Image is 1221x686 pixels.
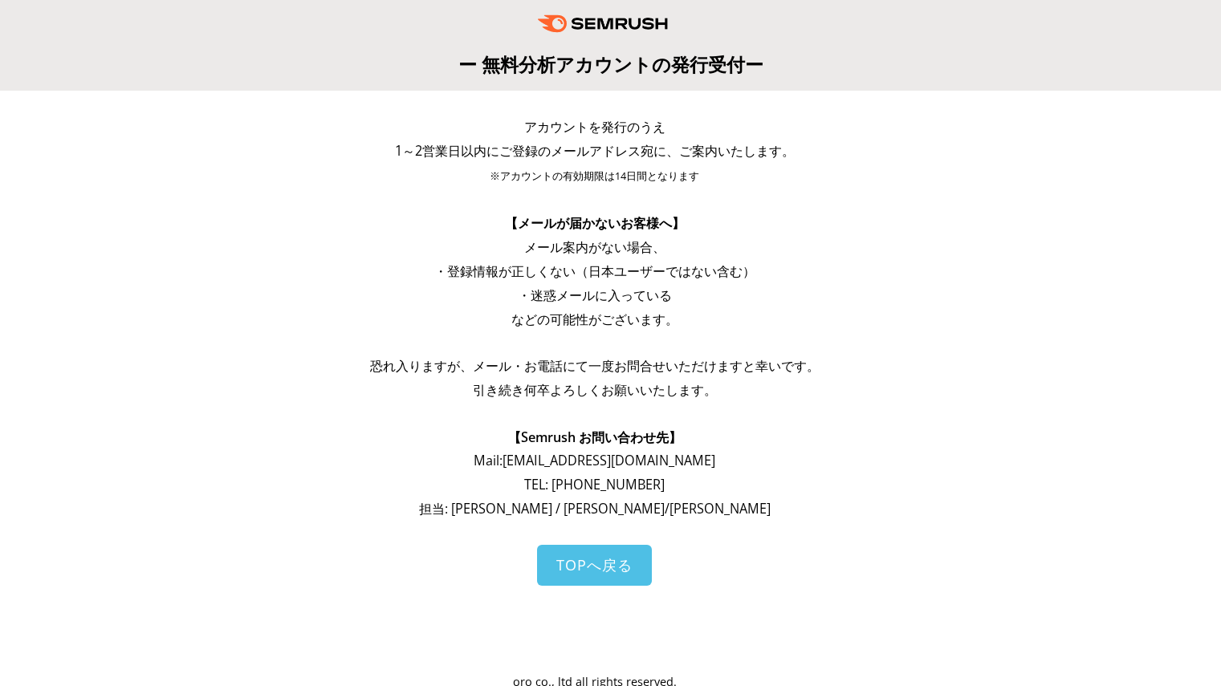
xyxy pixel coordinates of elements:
span: TEL: [PHONE_NUMBER] [524,476,665,493]
span: などの可能性がございます。 [511,311,678,328]
span: 恐れ入りますが、メール・お電話にて一度お問合せいただけますと幸いです。 [370,357,820,375]
span: TOPへ戻る [556,555,633,574]
span: ・迷惑メールに入っている [518,286,672,304]
span: 1～2営業日以内にご登録のメールアドレス宛に、ご案内いたします。 [395,142,795,160]
span: ※アカウントの有効期限は14日間となります [490,169,699,183]
a: TOPへ戻る [537,545,652,586]
span: メール案内がない場合、 [524,238,665,256]
span: ・登録情報が正しくない（日本ユーザーではない含む） [434,262,755,280]
span: 引き続き何卒よろしくお願いいたします。 [473,381,717,399]
span: アカウントを発行のうえ [524,118,665,136]
span: Mail: [EMAIL_ADDRESS][DOMAIN_NAME] [474,452,715,469]
span: 【メールが届かないお客様へ】 [505,214,685,232]
span: 【Semrush お問い合わせ先】 [508,428,682,446]
span: ー 無料分析アカウントの発行受付ー [458,51,763,77]
span: 担当: [PERSON_NAME] / [PERSON_NAME]/[PERSON_NAME] [419,500,771,518]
